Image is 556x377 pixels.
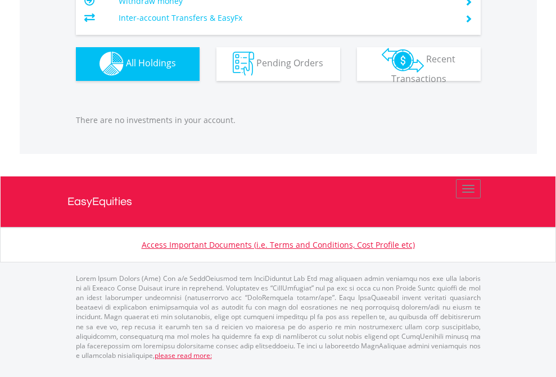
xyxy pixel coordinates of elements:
[142,239,415,250] a: Access Important Documents (i.e. Terms and Conditions, Cost Profile etc)
[216,47,340,81] button: Pending Orders
[76,274,481,360] p: Lorem Ipsum Dolors (Ame) Con a/e SeddOeiusmod tem InciDiduntut Lab Etd mag aliquaen admin veniamq...
[67,176,489,227] a: EasyEquities
[391,53,456,85] span: Recent Transactions
[256,57,323,69] span: Pending Orders
[119,10,451,26] td: Inter-account Transfers & EasyFx
[76,47,200,81] button: All Holdings
[233,52,254,76] img: pending_instructions-wht.png
[382,48,424,72] img: transactions-zar-wht.png
[100,52,124,76] img: holdings-wht.png
[126,57,176,69] span: All Holdings
[76,115,481,126] p: There are no investments in your account.
[155,351,212,360] a: please read more:
[357,47,481,81] button: Recent Transactions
